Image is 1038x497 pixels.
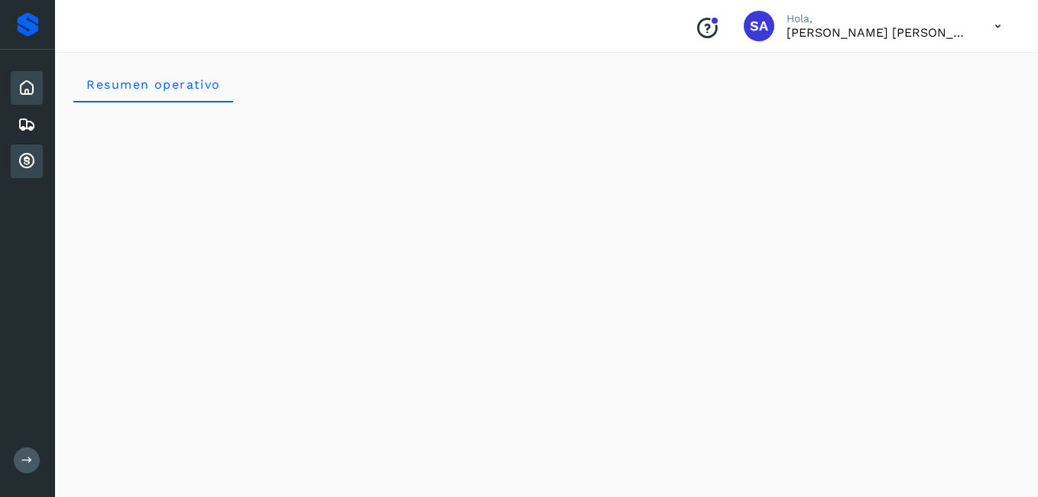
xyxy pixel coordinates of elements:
[787,12,970,25] p: Hola,
[11,145,43,178] div: Cuentas por cobrar
[86,77,221,92] span: Resumen operativo
[787,25,970,40] p: Saul Armando Palacios Martinez
[11,108,43,141] div: Embarques
[11,71,43,105] div: Inicio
